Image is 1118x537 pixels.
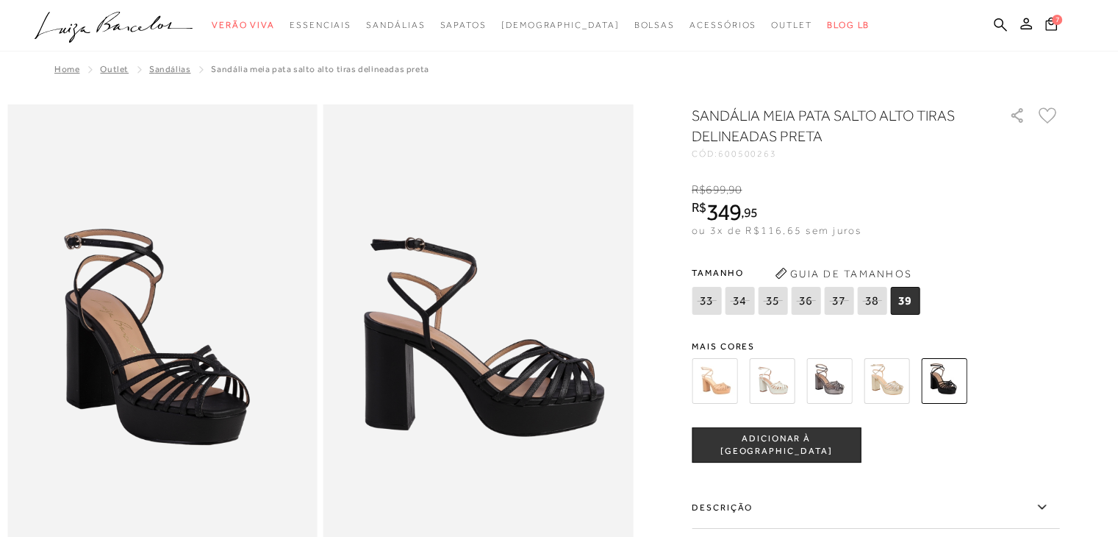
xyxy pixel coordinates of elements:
[692,183,706,196] i: R$
[149,64,190,74] a: Sandálias
[366,20,425,30] span: Sandálias
[212,12,275,39] a: categoryNavScreenReaderText
[827,20,870,30] span: BLOG LB
[741,206,758,219] i: ,
[728,183,742,196] span: 90
[692,105,967,146] h1: SANDÁLIA MEIA PATA SALTO ALTO TIRAS DELINEADAS PRETA
[692,262,923,284] span: Tamanho
[501,12,620,39] a: noSubCategoriesText
[749,358,795,404] img: SANDÁLIA MEIA PATA DE SALTO BLOCO ALTO EM COURO OFF WHITE
[692,358,737,404] img: SANDÁLIA MEIA PATA DE SALTO BLOCO ALTO EM COURO BEGE
[744,205,758,220] span: 95
[824,287,853,315] span: 37
[890,287,920,315] span: 39
[857,287,886,315] span: 38
[692,287,721,315] span: 33
[692,433,860,458] span: ADICIONAR À [GEOGRAPHIC_DATA]
[634,20,675,30] span: Bolsas
[366,12,425,39] a: categoryNavScreenReaderText
[634,12,675,39] a: categoryNavScreenReaderText
[501,20,620,30] span: [DEMOGRAPHIC_DATA]
[718,149,777,159] span: 600500263
[100,64,129,74] a: Outlet
[770,262,917,285] button: Guia de Tamanhos
[440,12,486,39] a: categoryNavScreenReaderText
[692,486,1059,529] label: Descrição
[692,224,861,236] span: ou 3x de R$116,65 sem juros
[827,12,870,39] a: BLOG LB
[725,287,754,315] span: 34
[692,427,861,463] button: ADICIONAR À [GEOGRAPHIC_DATA]
[440,20,486,30] span: Sapatos
[921,358,967,404] img: SANDÁLIA MEIA PATA SALTO ALTO TIRAS DELINEADAS PRETA
[689,20,756,30] span: Acessórios
[212,20,275,30] span: Verão Viva
[290,12,351,39] a: categoryNavScreenReaderText
[1041,16,1061,36] button: 7
[806,358,852,404] img: SANDÁLIA MEIA PATA SALTO ALTO TIRAS DELINEADAS CHUMBO
[1052,15,1062,25] span: 7
[54,64,79,74] a: Home
[290,20,351,30] span: Essenciais
[771,12,812,39] a: categoryNavScreenReaderText
[706,199,741,225] span: 349
[771,20,812,30] span: Outlet
[689,12,756,39] a: categoryNavScreenReaderText
[791,287,820,315] span: 36
[692,201,706,214] i: R$
[692,149,986,158] div: CÓD:
[758,287,787,315] span: 35
[692,342,1059,351] span: Mais cores
[706,183,725,196] span: 699
[864,358,909,404] img: SANDÁLIA MEIA PATA SALTO ALTO TIRAS DELINEADAS DOURADA
[211,64,429,74] span: SANDÁLIA MEIA PATA SALTO ALTO TIRAS DELINEADAS PRETA
[726,183,742,196] i: ,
